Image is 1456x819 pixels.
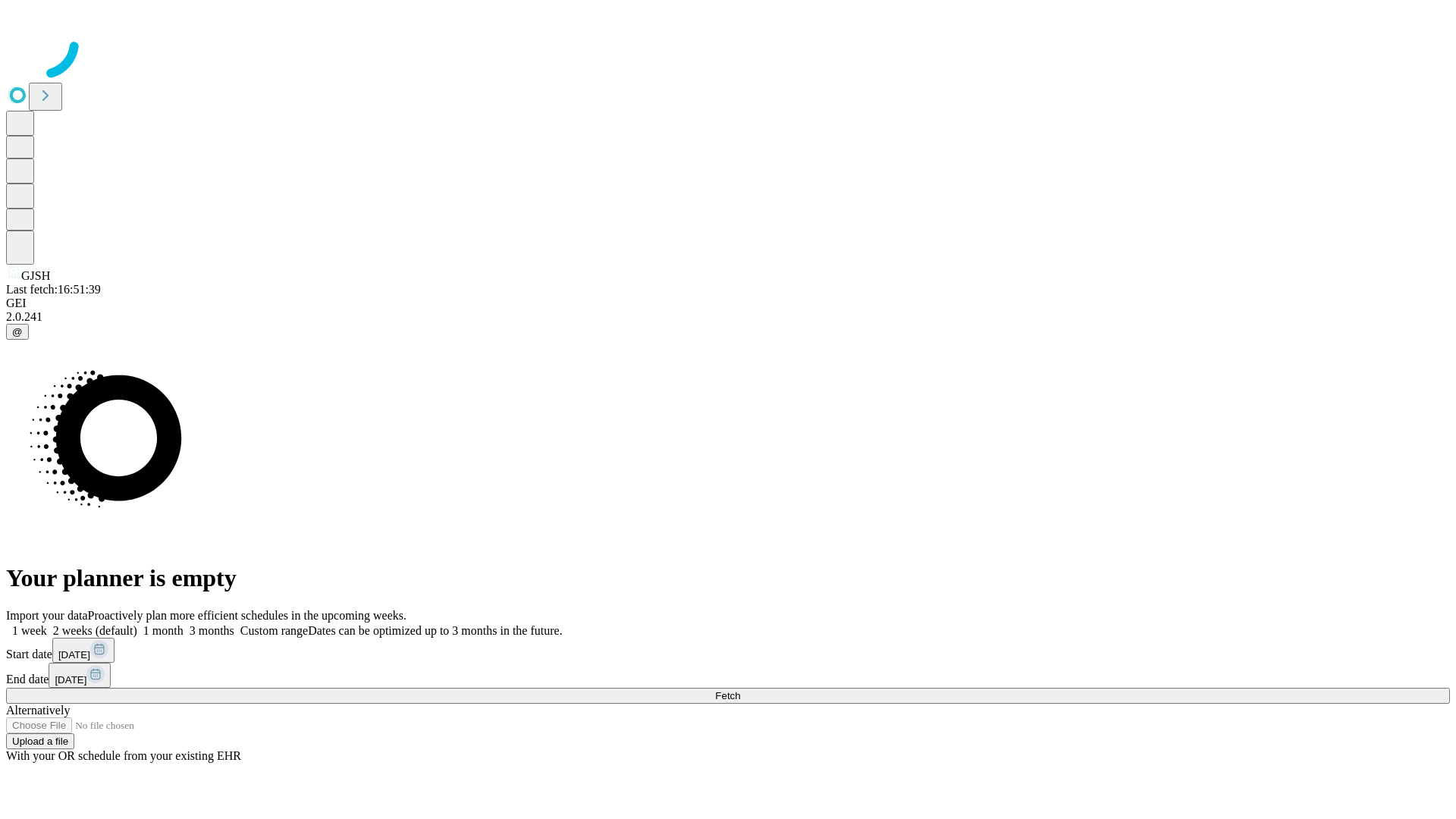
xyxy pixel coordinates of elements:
[88,609,406,622] span: Proactively plan more efficient schedules in the upcoming weeks.
[715,690,740,701] span: Fetch
[308,624,562,637] span: Dates can be optimized up to 3 months in the future.
[6,609,88,622] span: Import your data
[240,624,308,637] span: Custom range
[6,297,1450,310] div: GEI
[12,326,23,337] span: @
[143,624,184,637] span: 1 month
[12,624,47,637] span: 1 week
[53,624,137,637] span: 2 weeks (default)
[6,638,1450,663] div: Start date
[6,564,1450,592] h1: Your planner is empty
[6,663,1450,688] div: End date
[6,704,70,717] span: Alternatively
[6,283,101,296] span: Last fetch: 16:51:39
[21,269,50,282] span: GJSH
[6,749,241,762] span: With your OR schedule from your existing EHR
[49,663,111,688] button: [DATE]
[6,733,74,749] button: Upload a file
[6,324,29,340] button: @
[55,674,86,686] span: [DATE]
[6,688,1450,704] button: Fetch
[58,649,90,661] span: [DATE]
[190,624,234,637] span: 3 months
[52,638,115,663] button: [DATE]
[6,310,1450,324] div: 2.0.241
